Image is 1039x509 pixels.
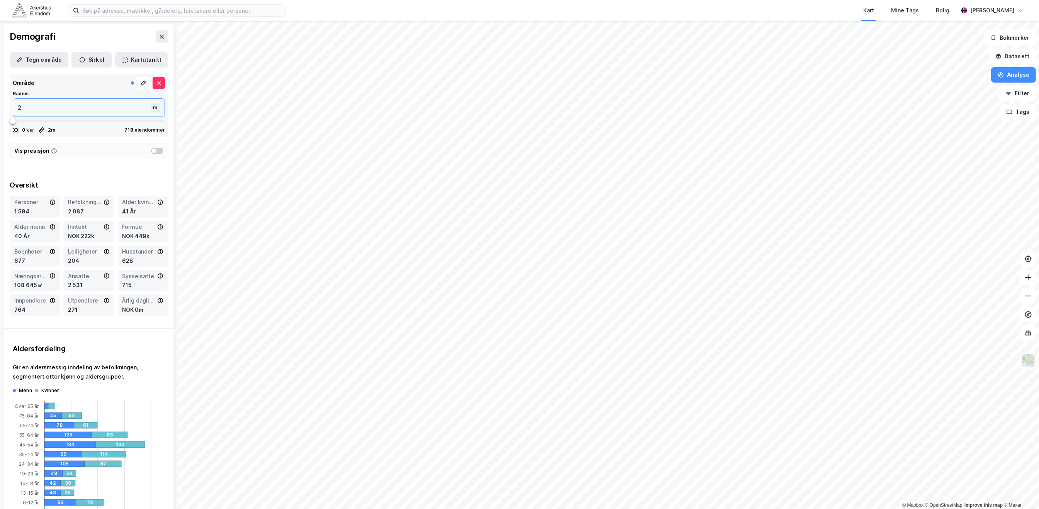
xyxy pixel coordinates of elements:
div: Demografi [10,30,55,43]
tspan: 6-12 år [23,500,39,506]
div: Inntekt [68,222,102,232]
div: 718 eiendommer [124,127,165,133]
div: Årlig dagligvareforbruk [122,296,156,305]
button: Datasett [989,49,1036,64]
div: Alder kvinner [122,198,156,207]
div: 2 531 [68,281,109,290]
input: Søk på adresse, matrikkel, gårdeiere, leietakere eller personer [79,5,285,16]
div: Kvinner [41,387,59,394]
img: Z [1021,353,1036,368]
button: Filter [999,86,1036,101]
div: 43 [49,490,66,496]
div: NOK 222k [68,232,109,241]
div: Oversikt [10,181,168,190]
div: 97 [100,461,137,467]
div: 271 [68,305,109,315]
tspan: 65-74 år [20,423,39,428]
div: 40 År [14,232,56,241]
div: Boenheter [14,247,48,256]
div: m [151,103,160,112]
div: Utpendlere [68,296,102,305]
tspan: 13-15 år [20,490,39,496]
div: 78 [56,422,86,428]
div: 45 [50,413,67,419]
div: Gir en aldersmessig inndeling av befolkningen, segmentert etter kjønn og aldersgrupper. [13,363,165,381]
div: 715 [122,281,163,290]
div: Formue [122,222,156,232]
div: Aldersfordeling [13,344,165,353]
div: 72 [87,499,114,506]
div: 49 [51,470,69,477]
tspan: 24-34 år [19,461,39,467]
div: 39 [65,480,80,486]
div: Innpendlere [14,296,48,305]
div: 41 År [122,207,163,216]
button: Analyse [991,67,1036,83]
button: Sirkel [71,52,112,68]
div: Kontrollprogram for chat [1000,472,1039,509]
div: 105 [60,461,100,467]
div: Kart [863,6,874,15]
div: 108 645㎡ [14,281,56,290]
div: 628 [122,256,163,265]
div: 61 [83,422,106,428]
div: 677 [14,256,56,265]
tspan: Over 85 år [15,403,39,409]
div: Befolkning dagtid [68,198,102,207]
div: Næringsareal [14,272,48,281]
div: Radius [13,91,165,97]
div: Område [13,78,34,88]
div: Bolig [936,6,949,15]
div: 764 [14,305,56,315]
div: Ansatte [68,272,102,281]
div: Sysselsatte [122,272,156,281]
tspan: 35-44 år [19,452,39,457]
a: OpenStreetMap [925,502,963,508]
div: 35 [65,490,78,496]
tspan: 16-18 år [20,480,39,486]
button: Bokmerker [984,30,1036,46]
div: Husstander [122,247,156,256]
div: Mine Tags [891,6,919,15]
div: [PERSON_NAME] [970,6,1014,15]
button: Tags [1000,104,1036,120]
div: Vis presisjon [14,146,49,156]
div: 114 [100,451,143,457]
div: 53 [69,413,89,419]
img: akershus-eiendom-logo.9091f326c980b4bce74ccdd9f866810c.svg [12,3,51,17]
div: NOK 0m [122,305,163,315]
iframe: Chat Widget [1000,472,1039,509]
div: Alder menn [14,222,48,232]
div: 2 m [48,127,55,133]
button: Kartutsnitt [115,52,168,68]
div: Personer [14,198,48,207]
a: Mapbox [902,502,924,508]
div: 134 [66,441,117,448]
div: 130 [116,441,165,448]
div: 34 [66,470,80,477]
div: 42 [49,480,65,486]
div: 99 [60,451,98,457]
input: m [13,99,152,117]
div: 83 [57,499,89,506]
div: Menn [19,387,32,394]
tspan: 75-84 år [19,413,39,419]
div: 2 087 [68,207,109,216]
tspan: 55-64 år [19,432,39,438]
div: 204 [68,256,109,265]
tspan: 19-23 år [20,471,39,477]
div: 125 [64,432,112,438]
div: 1 594 [14,207,56,216]
div: 93 [107,432,142,438]
tspan: 45-54 år [19,442,39,448]
button: Tegn område [10,52,68,68]
div: NOK 449k [122,232,163,241]
div: 0 k㎡ [22,127,34,133]
div: Leiligheter [68,247,102,256]
a: Improve this map [964,502,1003,508]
